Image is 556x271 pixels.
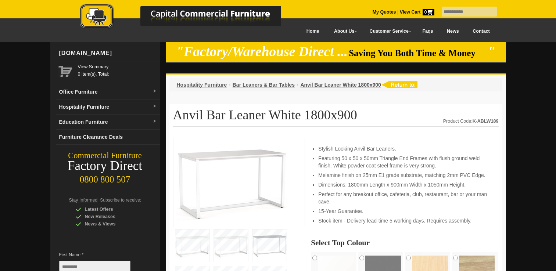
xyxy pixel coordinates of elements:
span: Saving You Both Time & Money [349,48,487,58]
li: Featuring 50 x 50 x 50mm Triangle End Frames with flush ground weld finish. White powder coat ste... [318,155,491,169]
div: Commercial Furniture [50,151,160,161]
a: My Quotes [373,10,396,15]
a: Capital Commercial Furniture Logo [60,4,317,33]
a: Furniture Clearance Deals [56,130,160,145]
a: Office Furnituredropdown [56,84,160,100]
strong: View Cart [400,10,434,15]
img: dropdown [153,104,157,109]
li: Dimensions: 1800mm Length x 900mm Width x 1050mm Height. [318,181,491,188]
div: Factory Direct [50,161,160,171]
li: Stylish Looking Anvil Bar Leaners. [318,145,491,152]
div: Product Code: [443,118,499,125]
a: Anvil Bar Leaner White 1800x900 [300,82,381,88]
li: Perfect for any breakout office, cafeteria, club, restaurant, bar or your man cave. [318,191,491,205]
li: 15-Year Guarantee. [318,207,491,215]
img: dropdown [153,119,157,124]
li: Melamine finish on 25mm E1 grade substrate, matching 2mm PVC Edge. [318,171,491,179]
li: › [229,81,230,88]
div: Latest Offers [76,206,146,213]
div: New Releases [76,213,146,220]
li: › [297,81,298,88]
em: "Factory/Warehouse Direct ... [176,44,348,59]
a: News [440,23,466,40]
a: Education Furnituredropdown [56,115,160,130]
a: Customer Service [361,23,415,40]
a: Hospitality Furniture [177,82,227,88]
a: Bar Leaners & Bar Tables [233,82,295,88]
div: 0800 800 507 [50,171,160,185]
em: " [488,44,495,59]
img: Capital Commercial Furniture Logo [60,4,317,30]
span: 0 item(s), Total: [78,63,157,77]
img: return to [381,81,417,88]
div: [DOMAIN_NAME] [56,42,160,64]
a: View Summary [78,63,157,71]
a: Hospitality Furnituredropdown [56,100,160,115]
span: First Name * [59,251,141,259]
span: 0 [423,9,434,15]
a: About Us [326,23,361,40]
img: Anvil Bar Leaner White 1800x900 [177,142,287,221]
div: News & Views [76,220,146,228]
strong: K-ABLW189 [473,119,499,124]
img: dropdown [153,89,157,94]
span: Stay Informed [69,198,98,203]
a: Contact [466,23,496,40]
a: View Cart0 [398,10,434,15]
span: Stock item - Delivery lead-time 5 working days. Requires assembly. [318,218,471,224]
a: Faqs [416,23,440,40]
h1: Anvil Bar Leaner White 1800x900 [173,108,499,127]
span: Subscribe to receive: [100,198,141,203]
h2: Select Top Colour [311,239,498,246]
